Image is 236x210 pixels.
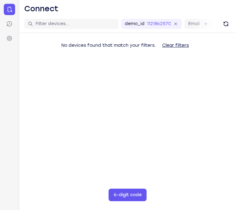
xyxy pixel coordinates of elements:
label: demo_id [125,21,145,27]
a: Connect [4,4,15,15]
h1: Connect [24,4,58,14]
label: Email [188,21,200,27]
span: No devices found that match your filters. [61,43,156,48]
button: Refresh [221,19,231,29]
input: Filter devices... [36,21,115,27]
a: Settings [4,33,15,44]
button: 6-digit code [109,189,147,201]
a: Sessions [4,18,15,30]
button: Clear filters [157,39,194,52]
